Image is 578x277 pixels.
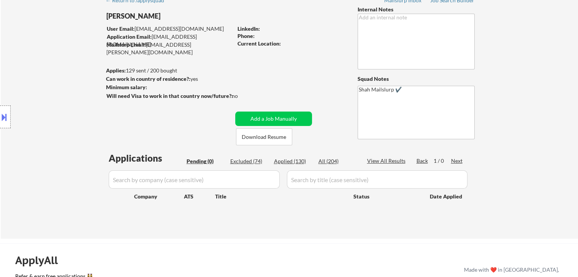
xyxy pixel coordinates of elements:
[287,170,467,189] input: Search by title (case sensitive)
[358,6,475,13] div: Internal Notes
[106,41,233,56] div: [EMAIL_ADDRESS][PERSON_NAME][DOMAIN_NAME]
[106,76,190,82] strong: Can work in country of residence?:
[215,193,346,200] div: Title
[238,40,281,47] strong: Current Location:
[106,11,263,21] div: [PERSON_NAME]
[274,157,312,165] div: Applied (130)
[451,157,463,165] div: Next
[106,41,146,48] strong: Mailslurp Email:
[353,189,419,203] div: Status
[15,254,67,267] div: ApplyAll
[107,33,152,40] strong: Application Email:
[238,25,260,32] strong: LinkedIn:
[106,67,233,74] div: 129 sent / 200 bought
[187,157,225,165] div: Pending (0)
[107,25,233,33] div: [EMAIL_ADDRESS][DOMAIN_NAME]
[109,154,184,163] div: Applications
[106,93,233,99] strong: Will need Visa to work in that country now/future?:
[232,92,253,100] div: no
[134,193,184,200] div: Company
[236,128,292,145] button: Download Resume
[184,193,215,200] div: ATS
[238,33,255,39] strong: Phone:
[106,75,230,83] div: yes
[367,157,408,165] div: View All Results
[235,112,312,126] button: Add a Job Manually
[109,170,280,189] input: Search by company (case sensitive)
[430,193,463,200] div: Date Applied
[434,157,451,165] div: 1 / 0
[416,157,429,165] div: Back
[358,75,475,83] div: Squad Notes
[107,25,135,32] strong: User Email:
[230,157,268,165] div: Excluded (74)
[107,33,233,48] div: [EMAIL_ADDRESS][DOMAIN_NAME]
[318,157,356,165] div: All (204)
